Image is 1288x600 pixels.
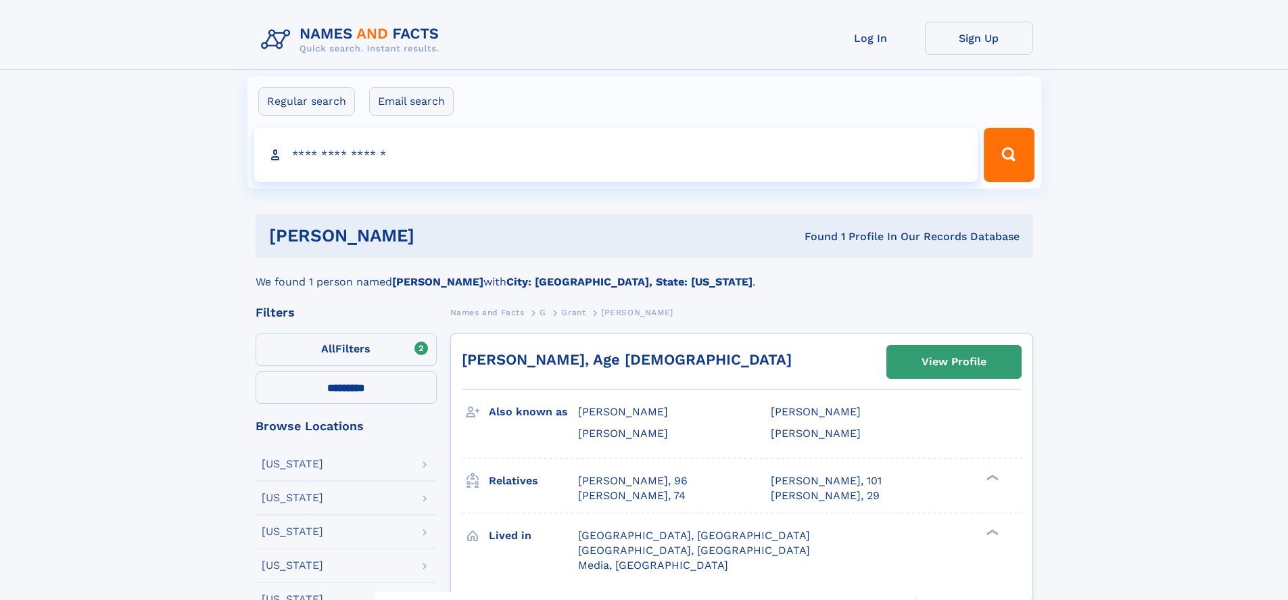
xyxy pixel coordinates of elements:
div: Found 1 Profile In Our Records Database [609,229,1020,244]
div: We found 1 person named with . [256,258,1033,290]
div: [US_STATE] [262,459,323,469]
a: [PERSON_NAME], 101 [771,474,882,488]
a: Sign Up [925,22,1033,55]
label: Regular search [258,87,355,116]
label: Filters [256,333,437,366]
h3: Lived in [489,524,578,547]
span: [PERSON_NAME] [578,427,668,440]
label: Email search [369,87,454,116]
h3: Relatives [489,469,578,492]
a: G [540,304,546,321]
span: [GEOGRAPHIC_DATA], [GEOGRAPHIC_DATA] [578,544,810,557]
button: Search Button [984,128,1034,182]
div: ❯ [983,528,999,536]
div: Browse Locations [256,420,437,432]
div: [US_STATE] [262,492,323,503]
b: [PERSON_NAME] [392,275,483,288]
span: G [540,308,546,317]
a: View Profile [887,346,1021,378]
b: City: [GEOGRAPHIC_DATA], State: [US_STATE] [506,275,753,288]
h1: [PERSON_NAME] [269,227,610,244]
div: [US_STATE] [262,526,323,537]
a: [PERSON_NAME], 74 [578,488,686,503]
a: [PERSON_NAME], 96 [578,474,688,488]
img: Logo Names and Facts [256,22,450,58]
a: Log In [817,22,925,55]
span: [PERSON_NAME] [601,308,673,317]
span: Grant [561,308,586,317]
span: [PERSON_NAME] [771,427,861,440]
a: Names and Facts [450,304,525,321]
span: All [321,342,335,355]
div: Filters [256,306,437,319]
span: [GEOGRAPHIC_DATA], [GEOGRAPHIC_DATA] [578,529,810,542]
div: ❯ [983,473,999,482]
span: [PERSON_NAME] [771,405,861,418]
div: [US_STATE] [262,560,323,571]
h3: Also known as [489,400,578,423]
a: [PERSON_NAME], Age [DEMOGRAPHIC_DATA] [462,351,792,368]
span: [PERSON_NAME] [578,405,668,418]
input: search input [254,128,978,182]
a: [PERSON_NAME], 29 [771,488,880,503]
span: Media, [GEOGRAPHIC_DATA] [578,559,728,572]
div: View Profile [922,346,986,377]
a: Grant [561,304,586,321]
